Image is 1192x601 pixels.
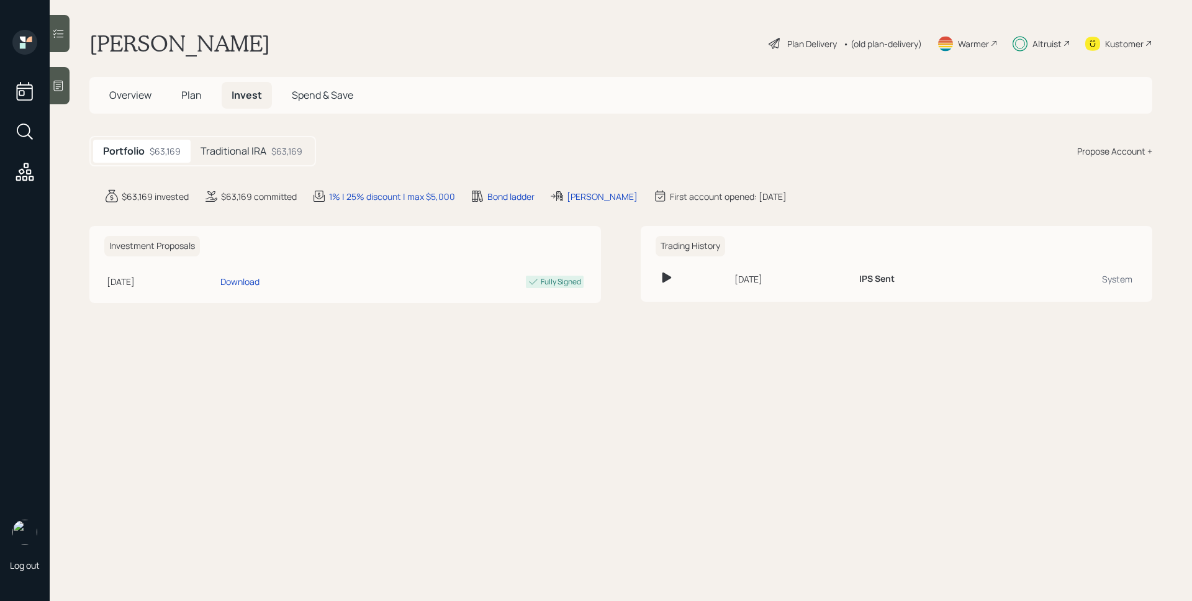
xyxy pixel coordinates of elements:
img: james-distasi-headshot.png [12,520,37,545]
div: System [1009,273,1132,286]
h6: Investment Proposals [104,236,200,256]
div: $63,169 [150,145,181,158]
h6: Trading History [656,236,725,256]
h1: [PERSON_NAME] [89,30,270,57]
div: Download [220,275,260,288]
div: Plan Delivery [787,37,837,50]
span: Overview [109,88,151,102]
div: First account opened: [DATE] [670,190,787,203]
div: [DATE] [734,273,849,286]
span: Invest [232,88,262,102]
span: Plan [181,88,202,102]
div: Fully Signed [541,276,581,287]
div: 1% | 25% discount | max $5,000 [329,190,455,203]
span: Spend & Save [292,88,353,102]
div: Bond ladder [487,190,535,203]
div: Warmer [958,37,989,50]
div: Log out [10,559,40,571]
div: Propose Account + [1077,145,1152,158]
div: [DATE] [107,275,215,288]
div: $63,169 invested [122,190,189,203]
div: • (old plan-delivery) [843,37,922,50]
div: $63,169 committed [221,190,297,203]
h5: Traditional IRA [201,145,266,157]
div: [PERSON_NAME] [567,190,638,203]
div: Kustomer [1105,37,1144,50]
div: Altruist [1032,37,1062,50]
div: $63,169 [271,145,302,158]
h5: Portfolio [103,145,145,157]
h6: IPS Sent [859,274,895,284]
